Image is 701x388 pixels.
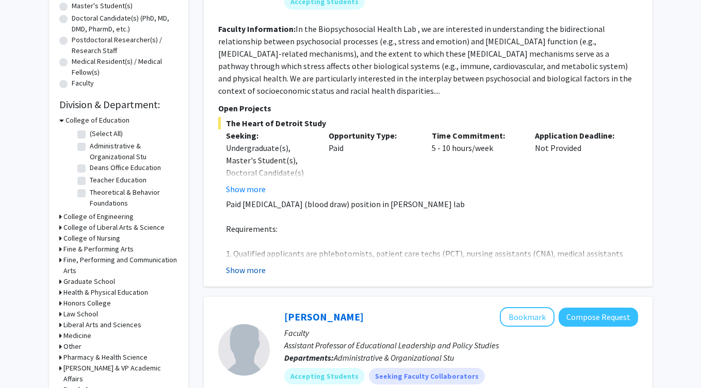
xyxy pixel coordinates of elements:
span: 1. Qualified applicants are phlebotomists, patient care techs (PCT), nursing assistants (CNA), me... [226,248,623,271]
span: Paid [MEDICAL_DATA] (blood draw) position in [PERSON_NAME] lab [226,199,465,209]
h3: [PERSON_NAME] & VP Academic Affairs [63,363,178,384]
label: Deans Office Education [90,162,161,173]
p: Assistant Professor of Educational Leadership and Policy Studies [284,339,638,351]
h3: College of Nursing [63,233,120,244]
h3: College of Engineering [63,211,134,222]
label: Teacher Education [90,175,146,185]
label: Doctoral Candidate(s) (PhD, MD, DMD, PharmD, etc.) [72,13,178,35]
label: Faculty [72,78,94,89]
h3: College of Liberal Arts & Science [63,222,165,233]
fg-read-more: In the Biopsychosocial Health Lab , we are interested in understanding the bidirectional relation... [218,24,632,96]
h3: Fine & Performing Arts [63,244,134,255]
h3: Graduate School [63,276,115,287]
h3: Fine, Performing and Communication Arts [63,255,178,276]
p: Faculty [284,327,638,339]
h3: College of Education [66,115,129,126]
button: Show more [226,183,266,195]
div: 5 - 10 hours/week [424,129,527,195]
button: Compose Request to Stacey Brockman [559,308,638,327]
label: (Select All) [90,128,123,139]
label: Theoretical & Behavior Foundations [90,187,175,209]
a: [PERSON_NAME] [284,310,364,323]
span: Administrative & Organizational Stu [334,352,454,363]
h3: Medicine [63,330,91,341]
div: Not Provided [527,129,630,195]
mat-chip: Seeking Faculty Collaborators [369,368,485,384]
label: Administrative & Organizational Stu [90,141,175,162]
p: Open Projects [218,102,638,114]
div: Paid [321,129,424,195]
h3: Honors College [63,298,111,309]
label: Postdoctoral Researcher(s) / Research Staff [72,35,178,56]
h3: Pharmacy & Health Science [63,352,148,363]
h3: Liberal Arts and Sciences [63,319,141,330]
p: Time Commitment: [432,129,519,142]
div: Undergraduate(s), Master's Student(s), Doctoral Candidate(s) (PhD, MD, DMD, PharmD, etc.) [226,142,314,204]
iframe: Chat [8,342,44,380]
button: Add Stacey Brockman to Bookmarks [500,307,555,327]
p: Seeking: [226,129,314,142]
label: Master's Student(s) [72,1,133,11]
p: Application Deadline: [535,129,623,142]
h3: Law School [63,309,98,319]
span: The Heart of Detroit Study [218,117,638,129]
mat-chip: Accepting Students [284,368,365,384]
h3: Other [63,341,81,352]
button: Show more [226,264,266,276]
label: Medical Resident(s) / Medical Fellow(s) [72,56,178,78]
span: Requirements: [226,224,278,234]
h2: Division & Department: [59,98,178,111]
h3: Health & Physical Education [63,287,148,298]
b: Faculty Information: [218,24,296,34]
p: Opportunity Type: [329,129,416,142]
b: Departments: [284,352,334,363]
